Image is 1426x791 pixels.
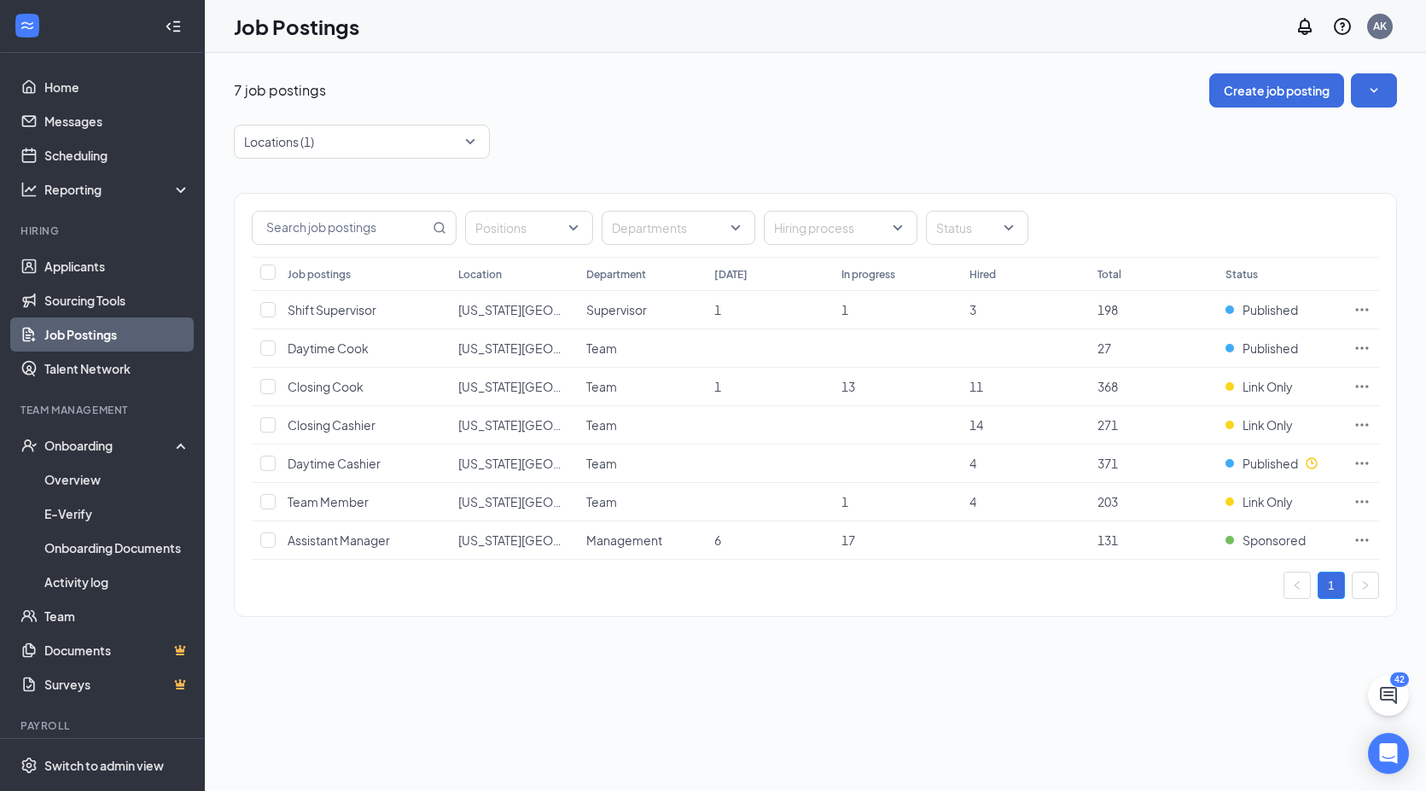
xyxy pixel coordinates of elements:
[1351,73,1397,108] button: SmallChevronDown
[450,483,578,521] td: Michigan Road
[44,633,190,667] a: DocumentsCrown
[44,249,190,283] a: Applicants
[1243,301,1298,318] span: Published
[44,317,190,352] a: Job Postings
[1353,340,1371,357] svg: Ellipses
[586,494,617,509] span: Team
[706,257,834,291] th: [DATE]
[578,483,706,521] td: Team
[1353,493,1371,510] svg: Ellipses
[1353,455,1371,472] svg: Ellipses
[44,565,190,599] a: Activity log
[1365,82,1382,99] svg: SmallChevronDown
[288,456,381,471] span: Daytime Cashier
[1089,257,1217,291] th: Total
[1390,672,1409,687] div: 42
[578,521,706,560] td: Management
[578,291,706,329] td: Supervisor
[458,302,646,317] span: [US_STATE][GEOGRAPHIC_DATA]
[1360,580,1371,590] span: right
[1097,379,1118,394] span: 368
[578,445,706,483] td: Team
[288,379,364,394] span: Closing Cook
[288,267,351,282] div: Job postings
[44,283,190,317] a: Sourcing Tools
[1283,572,1311,599] li: Previous Page
[578,368,706,406] td: Team
[586,379,617,394] span: Team
[450,368,578,406] td: Michigan Road
[969,417,983,433] span: 14
[1097,340,1111,356] span: 27
[458,532,646,548] span: [US_STATE][GEOGRAPHIC_DATA]
[1283,572,1311,599] button: left
[288,417,375,433] span: Closing Cashier
[288,494,369,509] span: Team Member
[1217,257,1345,291] th: Status
[1097,532,1118,548] span: 131
[20,403,187,417] div: Team Management
[450,445,578,483] td: Michigan Road
[44,599,190,633] a: Team
[450,291,578,329] td: Michigan Road
[288,340,369,356] span: Daytime Cook
[458,494,646,509] span: [US_STATE][GEOGRAPHIC_DATA]
[1305,457,1318,470] svg: Clock
[1243,340,1298,357] span: Published
[1353,378,1371,395] svg: Ellipses
[1243,416,1293,433] span: Link Only
[450,329,578,368] td: Michigan Road
[458,456,646,471] span: [US_STATE][GEOGRAPHIC_DATA]
[20,718,187,733] div: Payroll
[1318,573,1344,598] a: 1
[44,352,190,386] a: Talent Network
[1318,572,1345,599] li: 1
[586,417,617,433] span: Team
[44,181,191,198] div: Reporting
[44,138,190,172] a: Scheduling
[44,70,190,104] a: Home
[714,532,721,548] span: 6
[1353,301,1371,318] svg: Ellipses
[44,104,190,138] a: Messages
[1097,302,1118,317] span: 198
[841,302,848,317] span: 1
[961,257,1089,291] th: Hired
[586,267,646,282] div: Department
[586,456,617,471] span: Team
[20,757,38,774] svg: Settings
[1378,685,1399,706] svg: ChatActive
[165,18,182,35] svg: Collapse
[714,302,721,317] span: 1
[1097,456,1118,471] span: 371
[1353,532,1371,549] svg: Ellipses
[1352,572,1379,599] li: Next Page
[578,406,706,445] td: Team
[969,302,976,317] span: 3
[458,417,646,433] span: [US_STATE][GEOGRAPHIC_DATA]
[969,494,976,509] span: 4
[1097,417,1118,433] span: 271
[586,302,647,317] span: Supervisor
[841,494,848,509] span: 1
[586,340,617,356] span: Team
[253,212,429,244] input: Search job postings
[450,406,578,445] td: Michigan Road
[1373,19,1387,33] div: AK
[578,329,706,368] td: Team
[1368,675,1409,716] button: ChatActive
[44,462,190,497] a: Overview
[841,379,855,394] span: 13
[833,257,961,291] th: In progress
[433,221,446,235] svg: MagnifyingGlass
[1295,16,1315,37] svg: Notifications
[1353,416,1371,433] svg: Ellipses
[969,456,976,471] span: 4
[234,81,326,100] p: 7 job postings
[288,302,376,317] span: Shift Supervisor
[1243,532,1306,549] span: Sponsored
[1292,580,1302,590] span: left
[586,532,662,548] span: Management
[234,12,359,41] h1: Job Postings
[1097,494,1118,509] span: 203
